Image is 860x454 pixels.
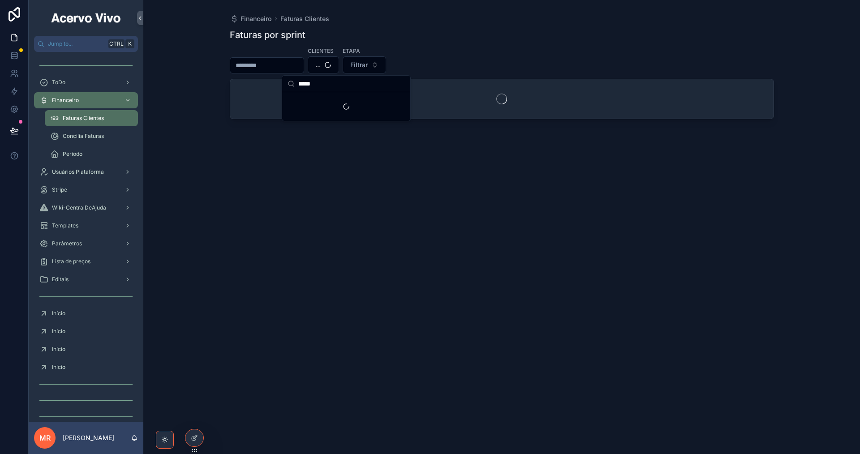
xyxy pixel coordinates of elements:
[45,128,138,144] a: Concilia Faturas
[308,56,339,73] button: Select Button
[126,40,133,47] span: K
[52,276,69,283] span: Editais
[63,433,114,442] p: [PERSON_NAME]
[308,47,334,55] label: Clientes
[63,150,82,158] span: Período
[34,341,138,357] a: Início
[48,40,105,47] span: Jump to...
[52,240,82,247] span: Parâmetros
[34,74,138,90] a: ToDo
[34,359,138,375] a: Início
[34,36,138,52] button: Jump to...CtrlK
[34,182,138,198] a: Stripe
[52,168,104,176] span: Usuários Plataforma
[52,364,65,371] span: Início
[52,328,65,335] span: Início
[230,14,271,23] a: Financeiro
[52,346,65,353] span: Início
[34,271,138,287] a: Editais
[63,133,104,140] span: Concilia Faturas
[282,92,410,121] div: Suggestions
[39,433,51,443] span: MR
[343,56,386,73] button: Select Button
[52,310,65,317] span: Início
[52,222,78,229] span: Templates
[34,305,138,321] a: Início
[34,218,138,234] a: Templates
[34,200,138,216] a: Wiki-CentralDeAjuda
[52,204,106,211] span: Wiki-CentralDeAjuda
[241,14,271,23] span: Financeiro
[52,258,90,265] span: Lista de preços
[52,186,67,193] span: Stripe
[34,323,138,339] a: Início
[315,60,321,69] span: ...
[52,97,79,104] span: Financeiro
[34,92,138,108] a: Financeiro
[63,115,104,122] span: Faturas Clientes
[34,236,138,252] a: Parâmetros
[350,60,368,69] span: Filtrar
[108,39,125,48] span: Ctrl
[34,164,138,180] a: Usuários Plataforma
[29,52,143,422] div: scrollable content
[343,47,360,55] label: Etapa
[45,110,138,126] a: Faturas Clientes
[280,14,329,23] a: Faturas Clientes
[45,146,138,162] a: Período
[34,253,138,270] a: Lista de preços
[50,11,122,25] img: App logo
[230,29,305,41] h1: Faturas por sprint
[52,79,65,86] span: ToDo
